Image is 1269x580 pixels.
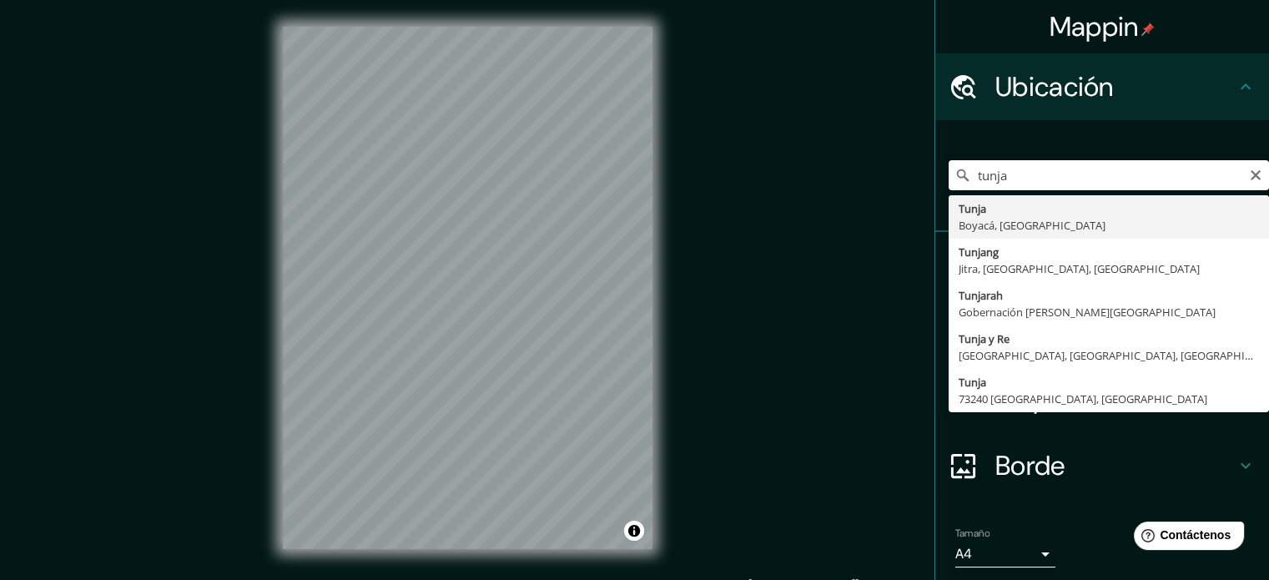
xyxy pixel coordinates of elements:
[959,331,1010,346] font: Tunja y Re
[995,69,1114,104] font: Ubicación
[995,448,1065,483] font: Borde
[935,299,1269,366] div: Estilo
[935,232,1269,299] div: Patas
[955,541,1055,567] div: A4
[949,160,1269,190] input: Elige tu ciudad o zona
[935,432,1269,499] div: Borde
[959,218,1105,233] font: Boyacá, [GEOGRAPHIC_DATA]
[283,27,652,549] canvas: Mapa
[1050,9,1139,44] font: Mappin
[955,545,972,562] font: A4
[935,53,1269,120] div: Ubicación
[624,521,644,541] button: Activar o desactivar atribución
[959,288,1003,303] font: Tunjarah
[955,527,990,540] font: Tamaño
[959,391,1207,406] font: 73240 [GEOGRAPHIC_DATA], [GEOGRAPHIC_DATA]
[959,201,986,216] font: Tunja
[959,375,986,390] font: Tunja
[959,261,1200,276] font: Jitra, [GEOGRAPHIC_DATA], [GEOGRAPHIC_DATA]
[935,366,1269,432] div: Disposición
[959,305,1216,320] font: Gobernación [PERSON_NAME][GEOGRAPHIC_DATA]
[1249,166,1262,182] button: Claro
[1120,515,1251,562] iframe: Lanzador de widgets de ayuda
[959,245,999,260] font: Tunjang
[1141,23,1155,36] img: pin-icon.png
